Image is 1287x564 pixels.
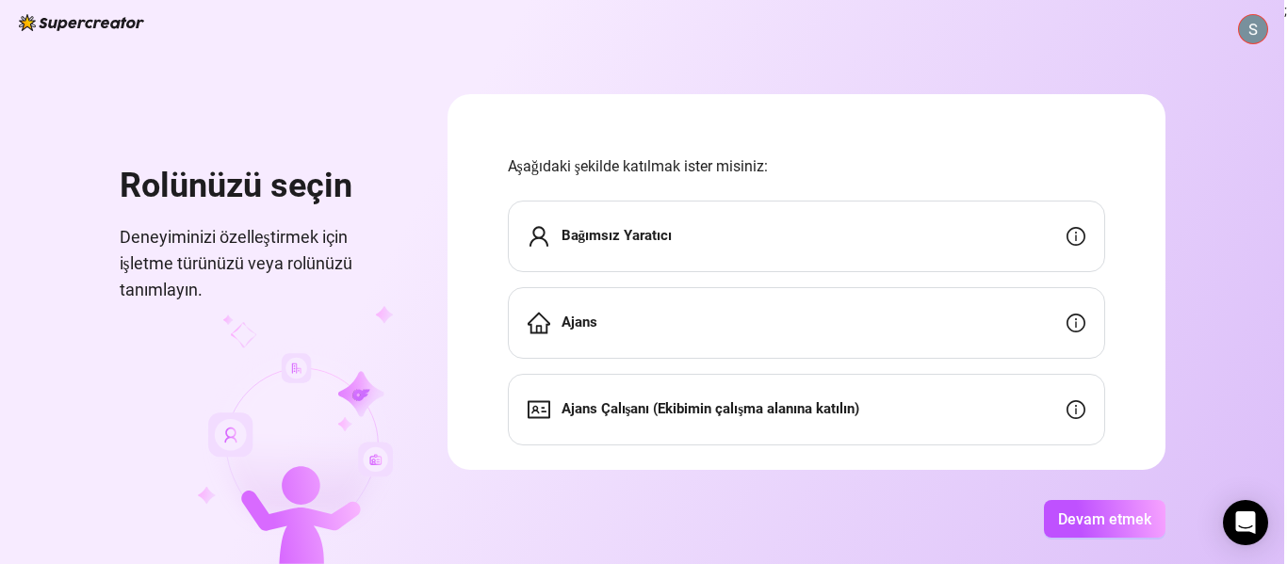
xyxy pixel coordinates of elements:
img: logo [19,14,144,31]
font: Bağımsız Yaratıcı [562,227,673,244]
span: Ev [528,312,550,334]
span: kimlik kartı [528,398,550,421]
span: bilgi çemberi [1067,314,1085,332]
img: ACg8ocLq7ZXwzzPvnvN0LThu9-ZYAx0yH7OXLjxhHEBAwYZrNLyRSg=s96-c [1239,15,1267,43]
span: bilgi çemberi [1067,227,1085,246]
font: Rolünüzü seçin [120,166,352,205]
font: Ajans [562,314,597,330]
span: kullanıcı [528,225,550,248]
font: Aşağıdaki şekilde katılmak ister misiniz: [508,157,768,175]
button: Devam etmek [1044,500,1165,538]
span: bilgi çemberi [1067,400,1085,419]
font: Ajans Çalışanı (Ekibimin çalışma alanına katılın) [562,400,860,417]
div: Intercom Messenger'ı açın [1223,500,1268,545]
font: ; [1284,3,1287,18]
font: Devam etmek [1058,510,1151,528]
font: Deneyiminizi özelleştirmek için işletme türünüzü veya rolünüzü tanımlayın. [120,227,352,300]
